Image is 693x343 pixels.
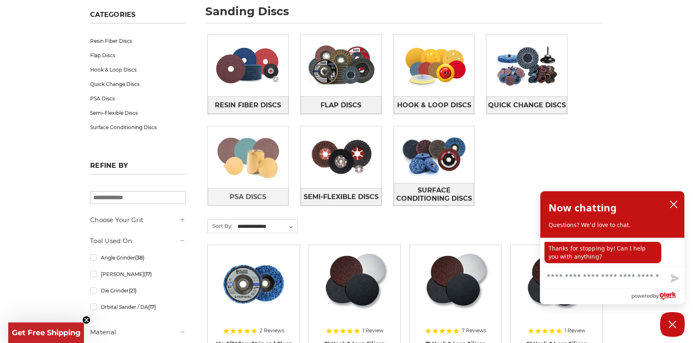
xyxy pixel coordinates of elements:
[394,96,474,114] a: Hook & Loop Discs
[90,34,186,48] a: Resin Fiber Discs
[236,220,298,233] select: Sort By:
[90,236,186,246] h5: Tool Used On
[208,129,288,185] img: PSA Discs
[260,328,284,333] span: 2 Reviews
[544,242,661,263] p: Thanks for stopping by! Can I help you with anything?
[221,251,286,317] img: 4" x 5/8" easy strip and clean discs
[82,316,91,324] button: Close teaser
[205,6,603,23] h1: sanding discs
[304,190,379,204] span: Semi-Flexible Discs
[90,120,186,134] a: Surface Conditioning Discs
[363,328,384,333] span: 1 Review
[301,37,381,94] img: Flap Discs
[90,11,186,23] h5: Categories
[540,191,685,304] div: olark chatbox
[631,289,684,304] a: Powered by Olark
[394,183,474,206] a: Surface Conditioning Discs
[90,106,186,120] a: Semi-Flexible Discs
[90,300,186,314] a: Orbital Sander / DA
[565,328,586,333] span: 1 Review
[144,271,152,277] span: (17)
[516,251,596,331] a: Silicon Carbide 6" Hook & Loop Edger Discs
[549,221,676,229] p: Questions? We'd love to chat.
[90,267,186,281] a: [PERSON_NAME]
[397,98,471,112] span: Hook & Loop Discs
[90,250,186,265] a: Angle Grinder
[129,287,137,294] span: (21)
[301,188,381,206] a: Semi-Flexible Discs
[90,162,186,174] h5: Refine by
[667,198,680,211] button: close chatbox
[462,328,486,333] span: 7 Reviews
[416,251,495,331] a: Silicon Carbide 7" Hook & Loop Edger Discs
[135,255,144,261] span: (38)
[208,220,233,232] label: Sort By:
[215,98,281,112] span: Resin Fiber Discs
[8,322,84,343] div: Get Free ShippingClose teaser
[488,98,566,112] span: Quick Change Discs
[321,98,361,112] span: Flap Discs
[90,215,186,225] h5: Choose Your Grit
[230,190,266,204] span: PSA Discs
[653,291,659,301] span: by
[90,77,186,91] a: Quick Change Discs
[90,283,186,298] a: Die Grinder
[90,327,186,337] h5: Material
[315,251,395,331] a: Silicon Carbide 8" Hook & Loop Edger Discs
[301,129,381,185] img: Semi-Flexible Discs
[301,96,381,114] a: Flap Discs
[214,251,293,331] a: 4" x 5/8" easy strip and clean discs
[90,91,186,106] a: PSA Discs
[208,96,288,114] a: Resin Fiber Discs
[90,48,186,63] a: Flap Discs
[486,96,567,114] a: Quick Change Discs
[90,63,186,77] a: Hook & Loop Discs
[12,328,81,337] span: Get Free Shipping
[631,291,653,301] span: powered
[549,199,616,216] h2: Now chatting
[422,251,489,317] img: Silicon Carbide 7" Hook & Loop Edger Discs
[208,37,288,94] img: Resin Fiber Discs
[523,251,590,317] img: Silicon Carbide 6" Hook & Loop Edger Discs
[321,251,388,317] img: Silicon Carbide 8" Hook & Loop Edger Discs
[664,269,684,288] button: Send message
[208,188,288,206] a: PSA Discs
[660,312,685,337] button: Close Chatbox
[486,37,567,94] img: Quick Change Discs
[540,238,684,267] div: chat
[148,304,156,310] span: (17)
[394,126,474,183] img: Surface Conditioning Discs
[394,37,474,94] img: Hook & Loop Discs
